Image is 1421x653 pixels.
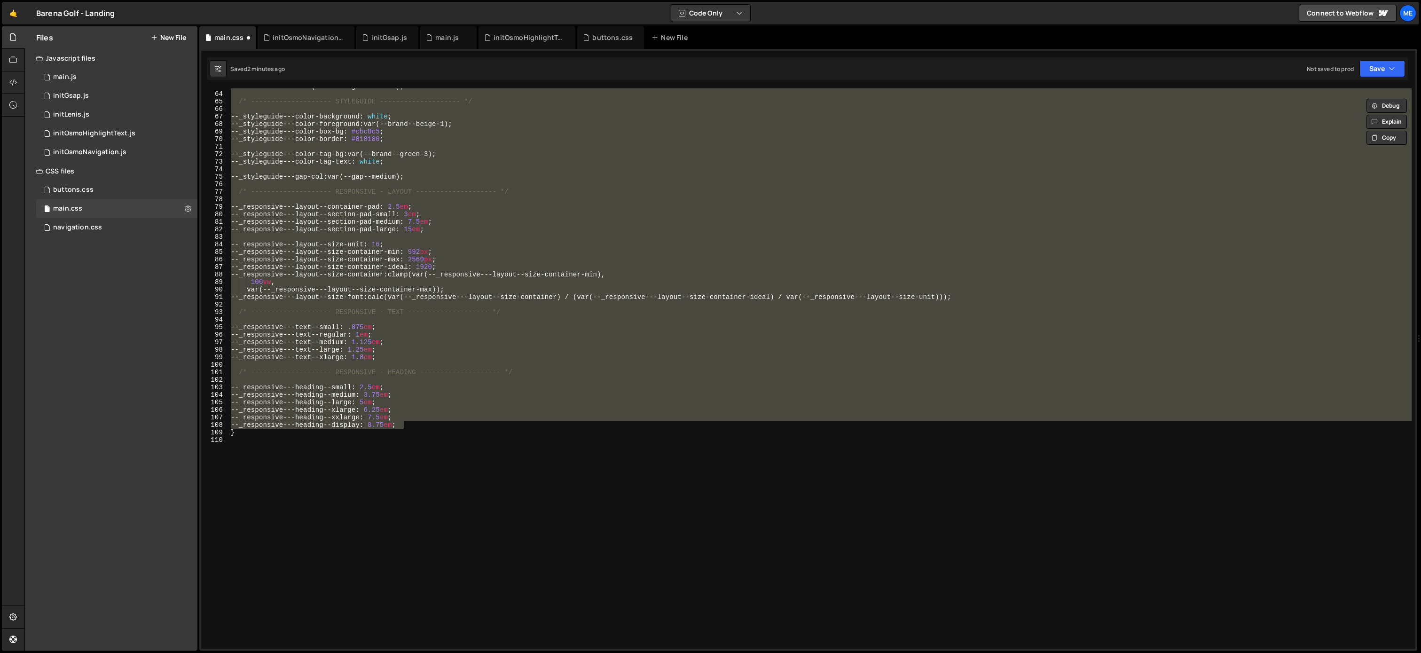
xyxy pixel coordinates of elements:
[53,110,89,119] div: initLenis.js
[201,354,229,361] div: 99
[201,241,229,248] div: 84
[201,226,229,233] div: 82
[36,143,197,162] div: initOsmoNavigation.js
[201,391,229,399] div: 104
[36,124,197,143] div: initOsmoHighlightText.js
[201,158,229,165] div: 73
[201,120,229,128] div: 68
[201,105,229,113] div: 66
[371,33,407,42] div: initGsap.js
[201,143,229,150] div: 71
[36,199,197,218] div: 17023/46760.css
[201,369,229,376] div: 101
[201,90,229,98] div: 64
[1307,65,1354,73] div: Not saved to prod
[25,162,197,181] div: CSS files
[201,399,229,406] div: 105
[201,113,229,120] div: 67
[36,181,197,199] div: 17023/46793.css
[53,186,94,194] div: buttons.css
[201,361,229,369] div: 100
[652,33,691,42] div: New File
[53,129,135,138] div: initOsmoHighlightText.js
[1359,60,1405,77] button: Save
[201,406,229,414] div: 106
[1366,115,1407,129] button: Explain
[36,218,197,237] div: 17023/46759.css
[151,34,186,41] button: New File
[201,173,229,181] div: 75
[201,316,229,323] div: 94
[201,98,229,105] div: 65
[201,256,229,263] div: 86
[201,346,229,354] div: 98
[201,436,229,444] div: 110
[201,233,229,241] div: 83
[494,33,564,42] div: initOsmoHighlightText.js
[201,150,229,158] div: 72
[201,421,229,429] div: 108
[1366,99,1407,113] button: Debug
[201,429,229,436] div: 109
[201,263,229,271] div: 87
[201,414,229,421] div: 107
[201,128,229,135] div: 69
[36,105,197,124] div: 17023/46770.js
[1299,5,1397,22] a: Connect to Webflow
[25,49,197,68] div: Javascript files
[36,32,53,43] h2: Files
[53,92,89,100] div: initGsap.js
[201,286,229,293] div: 90
[201,278,229,286] div: 89
[201,165,229,173] div: 74
[201,181,229,188] div: 76
[201,323,229,331] div: 95
[214,33,243,42] div: main.css
[201,211,229,218] div: 80
[36,68,197,87] div: 17023/46769.js
[201,293,229,301] div: 91
[36,87,197,105] div: 17023/46771.js
[201,376,229,384] div: 102
[53,148,126,157] div: initOsmoNavigation.js
[201,384,229,391] div: 103
[201,135,229,143] div: 70
[1399,5,1416,22] a: Me
[435,33,459,42] div: main.js
[201,203,229,211] div: 79
[36,8,115,19] div: Barena Golf - Landing
[201,271,229,278] div: 88
[201,331,229,338] div: 96
[592,33,633,42] div: buttons.css
[273,33,343,42] div: initOsmoNavigation.js
[201,301,229,308] div: 92
[2,2,25,24] a: 🤙
[201,188,229,196] div: 77
[230,65,285,73] div: Saved
[201,196,229,203] div: 78
[53,73,77,81] div: main.js
[201,218,229,226] div: 81
[671,5,750,22] button: Code Only
[247,65,285,73] div: 2 minutes ago
[53,205,82,213] div: main.css
[53,223,102,232] div: navigation.css
[201,338,229,346] div: 97
[201,308,229,316] div: 93
[1366,131,1407,145] button: Copy
[201,248,229,256] div: 85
